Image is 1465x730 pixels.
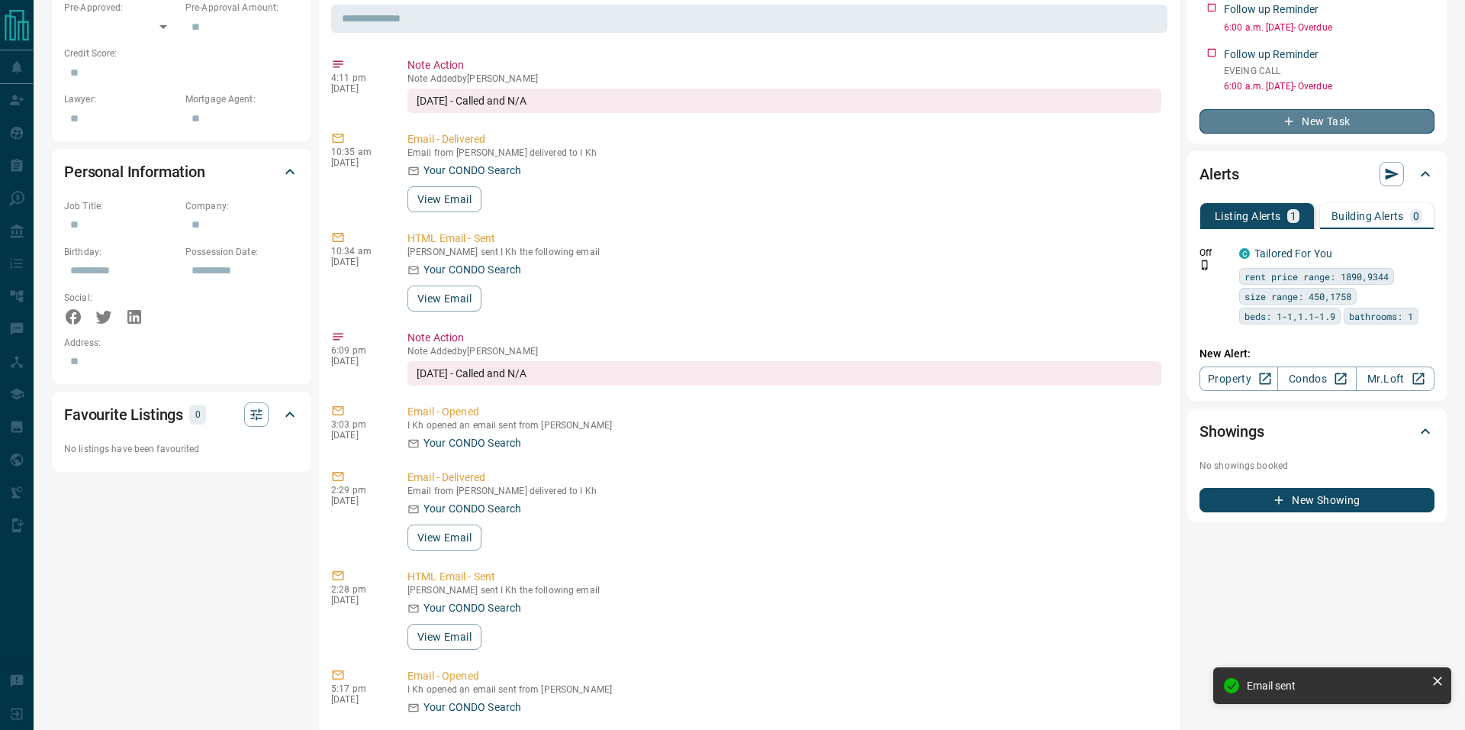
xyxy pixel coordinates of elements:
p: Your CONDO Search [423,699,521,715]
p: [DATE] [331,356,385,367]
p: Your CONDO Search [423,262,521,278]
div: Email sent [1247,680,1425,692]
p: 3:03 pm [331,419,385,430]
p: Your CONDO Search [423,600,521,616]
p: Job Title: [64,199,178,213]
p: HTML Email - Sent [407,231,1161,247]
p: Note Added by [PERSON_NAME] [407,346,1161,357]
h2: Showings [1199,419,1264,444]
p: [DATE] [331,157,385,168]
p: Email from [PERSON_NAME] delivered to I Kh [407,486,1161,496]
h2: Personal Information [64,160,205,184]
button: View Email [407,186,481,212]
p: Note Action [407,57,1161,73]
p: [DATE] [331,257,385,267]
div: Alerts [1199,156,1434,192]
p: Building Alerts [1331,211,1404,221]
p: Pre-Approval Amount: [185,1,299,15]
p: Birthday: [64,245,178,259]
div: [DATE] - Called and N/A [407,89,1161,113]
p: 10:35 am [331,147,385,157]
p: Note Action [407,330,1161,346]
p: Social: [64,291,178,305]
button: New Showing [1199,488,1434,512]
p: Your CONDO Search [423,435,521,451]
p: 2:29 pm [331,485,385,496]
span: rent price range: 1890,9344 [1244,269,1389,284]
div: [DATE] - Called and N/A [407,361,1161,386]
p: 6:00 a.m. [DATE] - Overdue [1224,21,1434,34]
div: Personal Information [64,153,299,190]
p: 0 [194,406,201,423]
p: Lawyer: [64,92,178,106]
p: Company: [185,199,299,213]
p: Email - Opened [407,404,1161,420]
a: Condos [1277,367,1356,391]
div: Favourite Listings0 [64,396,299,433]
button: New Task [1199,109,1434,134]
p: Possession Date: [185,245,299,259]
p: 6:00 a.m. [DATE] - Overdue [1224,79,1434,93]
p: Email - Opened [407,668,1161,684]
p: I Kh opened an email sent from [PERSON_NAME] [407,420,1161,431]
p: Pre-Approved: [64,1,178,15]
a: Property [1199,367,1278,391]
span: beds: 1-1,1.1-1.9 [1244,308,1335,324]
p: I Kh opened an email sent from [PERSON_NAME] [407,684,1161,695]
span: size range: 450,1758 [1244,289,1351,304]
div: condos.ca [1239,248,1250,259]
button: View Email [407,624,481,650]
svg: Push Notification Only [1199,260,1210,270]
p: No listings have been favourited [64,442,299,456]
p: [DATE] [331,694,385,705]
p: Email - Delivered [407,131,1161,147]
p: Follow up Reminder [1224,2,1318,18]
p: [PERSON_NAME] sent I Kh the following email [407,585,1161,596]
p: 5:17 pm [331,683,385,694]
button: View Email [407,525,481,551]
p: [DATE] [331,595,385,606]
p: Email - Delivered [407,470,1161,486]
h2: Favourite Listings [64,402,183,427]
div: Showings [1199,413,1434,450]
p: 2:28 pm [331,584,385,595]
p: Your CONDO Search [423,501,521,517]
p: [DATE] [331,430,385,441]
p: Note Added by [PERSON_NAME] [407,73,1161,84]
p: [DATE] [331,496,385,506]
p: HTML Email - Sent [407,569,1161,585]
p: EVEING CALL [1224,64,1434,78]
p: 10:34 am [331,246,385,257]
h2: Alerts [1199,162,1239,186]
p: 6:09 pm [331,345,385,356]
p: Mortgage Agent: [185,92,299,106]
p: Follow up Reminder [1224,47,1318,63]
a: Tailored For You [1254,247,1332,260]
p: Your CONDO Search [423,163,521,179]
p: Address: [64,336,299,350]
p: Credit Score: [64,47,299,60]
p: 1 [1290,211,1296,221]
a: Mr.Loft [1356,367,1434,391]
p: New Alert: [1199,346,1434,362]
p: Email from [PERSON_NAME] delivered to I Kh [407,147,1161,158]
p: [DATE] [331,83,385,94]
p: 4:11 pm [331,73,385,83]
p: Off [1199,246,1230,260]
p: [PERSON_NAME] sent I Kh the following email [407,247,1161,257]
p: No showings booked [1199,459,1434,473]
span: bathrooms: 1 [1349,308,1413,324]
button: View Email [407,286,481,312]
p: 0 [1413,211,1419,221]
p: Listing Alerts [1215,211,1281,221]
